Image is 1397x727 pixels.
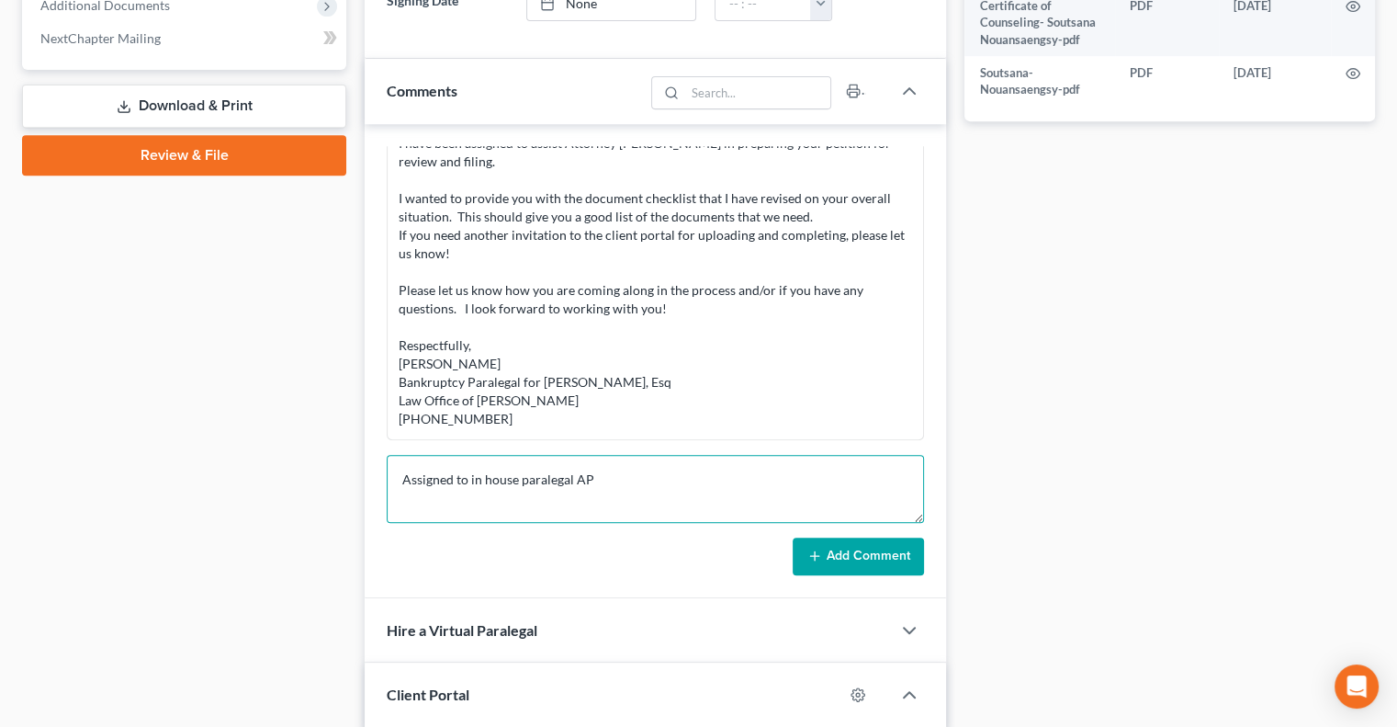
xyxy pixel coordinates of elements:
[399,97,912,428] div: Good Morning!! I have been assigned to assist Attorney [PERSON_NAME] in preparing your petition f...
[1219,56,1331,107] td: [DATE]
[40,30,161,46] span: NextChapter Mailing
[685,77,831,108] input: Search...
[1335,665,1379,709] div: Open Intercom Messenger
[1115,56,1219,107] td: PDF
[387,82,457,99] span: Comments
[26,22,346,55] a: NextChapter Mailing
[387,621,537,639] span: Hire a Virtual Paralegal
[22,85,346,128] a: Download & Print
[793,538,924,576] button: Add Comment
[387,686,469,703] span: Client Portal
[22,135,346,176] a: Review & File
[964,56,1115,107] td: Soutsana-Nouansaengsy-pdf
